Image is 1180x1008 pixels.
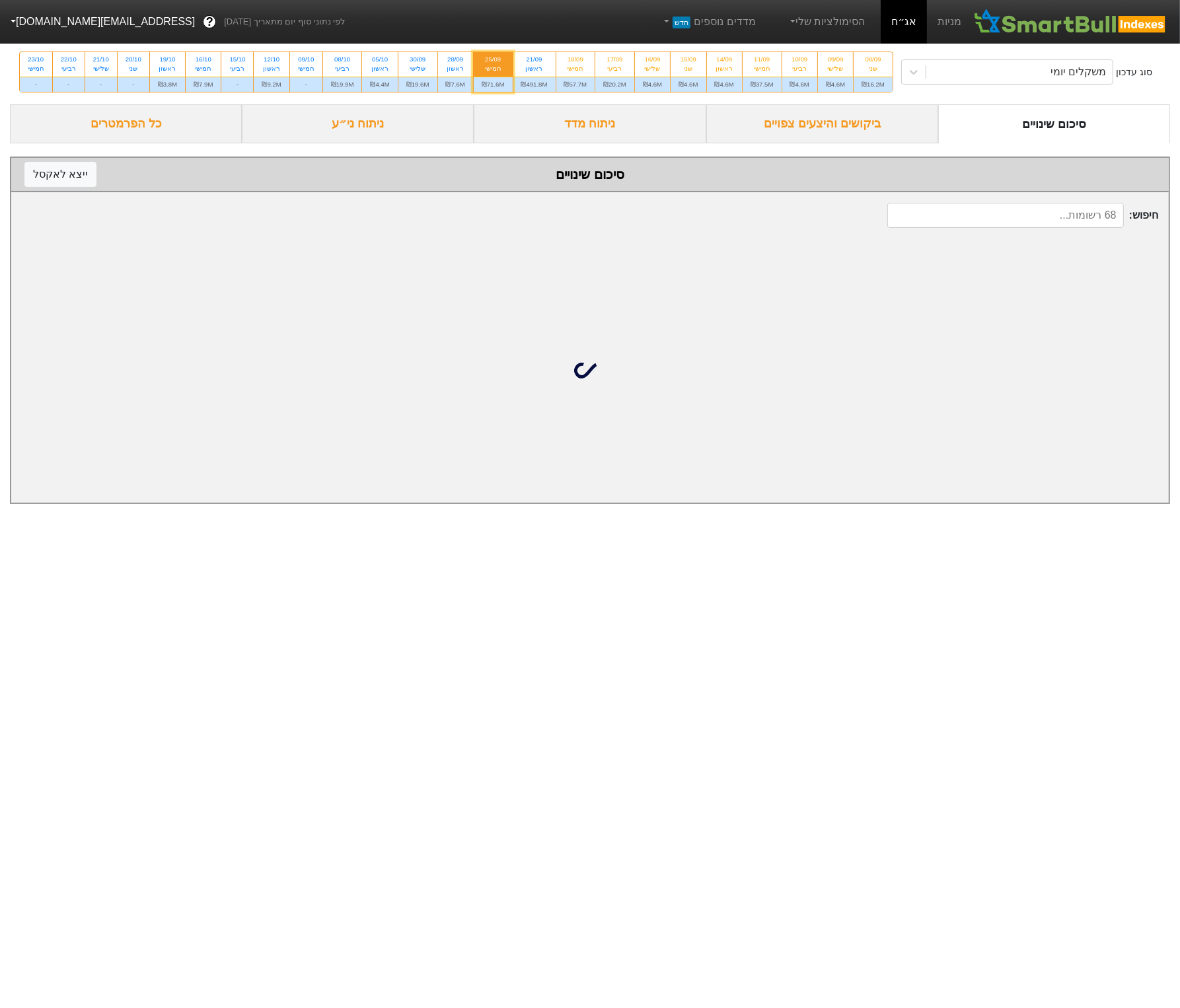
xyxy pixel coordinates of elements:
[556,77,595,92] div: ₪57.7M
[706,104,938,143] div: ביקושים והיצעים צפויים
[28,55,44,64] div: 23/10
[93,55,109,64] div: 21/10
[406,64,429,73] div: שלישי
[862,64,885,73] div: שני
[370,55,389,64] div: 05/10
[826,64,845,73] div: שלישי
[221,77,253,92] div: -
[521,55,548,64] div: 21/09
[595,77,634,92] div: ₪20.2M
[751,64,774,73] div: חמישי
[887,203,1123,228] input: 68 רשומות...
[85,77,117,92] div: -
[126,55,141,64] div: 20/10
[53,77,85,92] div: -
[262,64,281,73] div: ראשון
[1116,65,1152,79] div: סוג עדכון
[635,77,670,92] div: ₪4.6M
[118,77,149,92] div: -
[751,55,774,64] div: 11/09
[20,77,52,92] div: -
[887,203,1158,228] span: חיפוש :
[10,104,242,143] div: כל הפרמטרים
[150,77,185,92] div: ₪3.8M
[862,55,885,64] div: 08/09
[290,77,322,92] div: -
[474,77,513,92] div: ₪71.6M
[603,64,626,73] div: רביעי
[406,55,429,64] div: 30/09
[938,104,1170,143] div: סיכום שינויים
[972,9,1169,35] img: SmartBull
[323,77,362,92] div: ₪19.9M
[679,64,698,73] div: שני
[603,55,626,64] div: 17/09
[298,64,314,73] div: חמישי
[158,64,177,73] div: ראשון
[854,77,893,92] div: ₪16.2M
[24,162,96,187] button: ייצא לאקסל
[715,55,734,64] div: 14/09
[1051,64,1106,80] div: משקלים יומי
[482,55,505,64] div: 25/09
[229,55,245,64] div: 15/10
[743,77,782,92] div: ₪37.5M
[474,104,706,143] div: ניתוח מדד
[671,77,706,92] div: ₪4.6M
[262,55,281,64] div: 12/10
[93,64,109,73] div: שלישי
[679,55,698,64] div: 15/09
[707,77,742,92] div: ₪4.6M
[521,64,548,73] div: ראשון
[574,355,606,386] img: loading...
[242,104,474,143] div: ניתוח ני״ע
[790,64,809,73] div: רביעי
[564,64,587,73] div: חמישי
[564,55,587,64] div: 18/09
[398,77,437,92] div: ₪19.6M
[206,13,213,31] span: ?
[224,15,345,28] span: לפי נתוני סוף יום מתאריך [DATE]
[446,55,465,64] div: 28/09
[28,64,44,73] div: חמישי
[254,77,289,92] div: ₪9.2M
[186,77,221,92] div: ₪7.9M
[331,64,354,73] div: רביעי
[790,55,809,64] div: 10/09
[24,164,1156,184] div: סיכום שינויים
[362,77,397,92] div: ₪4.4M
[194,55,213,64] div: 16/10
[61,55,77,64] div: 22/10
[126,64,141,73] div: שני
[673,17,690,28] span: חדש
[513,77,556,92] div: ₪491.8M
[298,55,314,64] div: 09/10
[782,9,871,35] a: הסימולציות שלי
[438,77,473,92] div: ₪7.6M
[158,55,177,64] div: 19/10
[229,64,245,73] div: רביעי
[446,64,465,73] div: ראשון
[482,64,505,73] div: חמישי
[194,64,213,73] div: חמישי
[818,77,853,92] div: ₪4.6M
[61,64,77,73] div: רביעי
[370,64,389,73] div: ראשון
[826,55,845,64] div: 09/09
[715,64,734,73] div: ראשון
[782,77,817,92] div: ₪4.6M
[331,55,354,64] div: 08/10
[643,55,662,64] div: 16/09
[656,9,761,35] a: מדדים נוספיםחדש
[643,64,662,73] div: שלישי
